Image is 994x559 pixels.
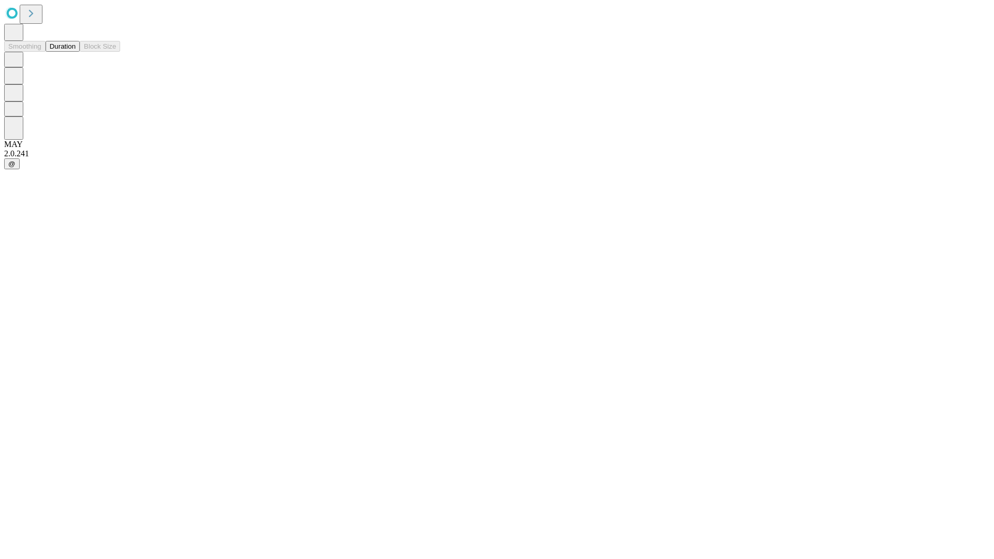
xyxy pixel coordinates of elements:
div: 2.0.241 [4,149,990,158]
div: MAY [4,140,990,149]
button: Smoothing [4,41,46,52]
button: @ [4,158,20,169]
button: Duration [46,41,80,52]
button: Block Size [80,41,120,52]
span: @ [8,160,16,168]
